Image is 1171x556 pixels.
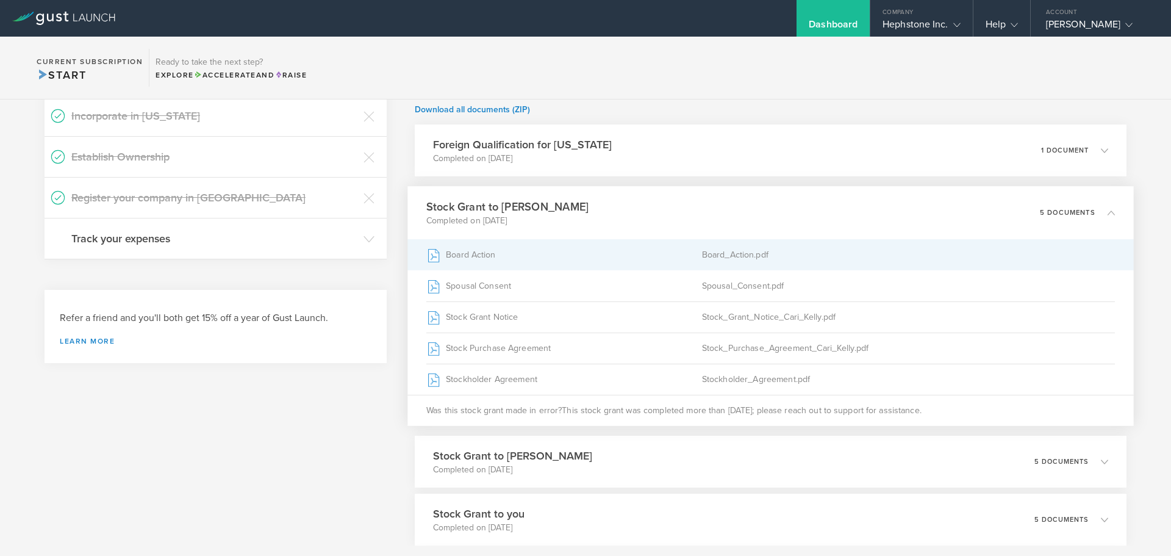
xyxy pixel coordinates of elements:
div: Spousal Consent [426,271,702,301]
h3: Stock Grant to you [433,506,525,522]
div: [PERSON_NAME] [1046,18,1150,37]
iframe: Chat Widget [1110,497,1171,556]
h3: Register your company in [GEOGRAPHIC_DATA] [71,190,357,206]
span: This stock grant was completed more than [DATE]; please reach out to support for assistance. [562,405,922,417]
span: Raise [274,71,307,79]
div: Board Action [426,240,702,270]
div: Explore [156,70,307,81]
div: Spousal_Consent.pdf [701,271,1115,301]
a: Download all documents (ZIP) [415,104,530,115]
div: Stockholder_Agreement.pdf [701,364,1115,395]
p: 5 documents [1034,516,1089,523]
div: Board_Action.pdf [701,240,1115,270]
div: Stock_Purchase_Agreement_Cari_Kelly.pdf [701,333,1115,364]
div: Stock_Grant_Notice_Cari_Kelly.pdf [701,302,1115,333]
h3: Stock Grant to [PERSON_NAME] [433,448,592,464]
div: Stock Grant Notice [426,302,702,333]
div: Was this stock grant made in error? [407,395,1134,426]
div: Ready to take the next step?ExploreAccelerateandRaise [149,49,313,87]
span: Accelerate [194,71,256,79]
p: Completed on [DATE] [433,464,592,476]
h2: Current Subscription [37,58,143,65]
h3: Foreign Qualification for [US_STATE] [433,137,612,153]
a: Learn more [60,338,371,345]
p: 1 document [1041,147,1089,154]
h3: Stock Grant to [PERSON_NAME] [426,198,589,215]
h3: Establish Ownership [71,149,357,165]
div: Stock Purchase Agreement [426,333,702,364]
span: Start [37,68,86,82]
div: Hephstone Inc. [883,18,960,37]
h3: Incorporate in [US_STATE] [71,108,357,124]
p: Completed on [DATE] [426,215,589,227]
div: Help [986,18,1018,37]
p: 5 documents [1034,458,1089,465]
h3: Track your expenses [71,231,357,247]
div: Stockholder Agreement [426,364,702,395]
h3: Refer a friend and you'll both get 15% off a year of Gust Launch. [60,311,371,325]
p: Completed on [DATE] [433,522,525,534]
h3: Ready to take the next step? [156,58,307,67]
p: Completed on [DATE] [433,153,612,165]
span: and [194,71,275,79]
p: 5 documents [1040,209,1095,216]
div: Dashboard [809,18,858,37]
